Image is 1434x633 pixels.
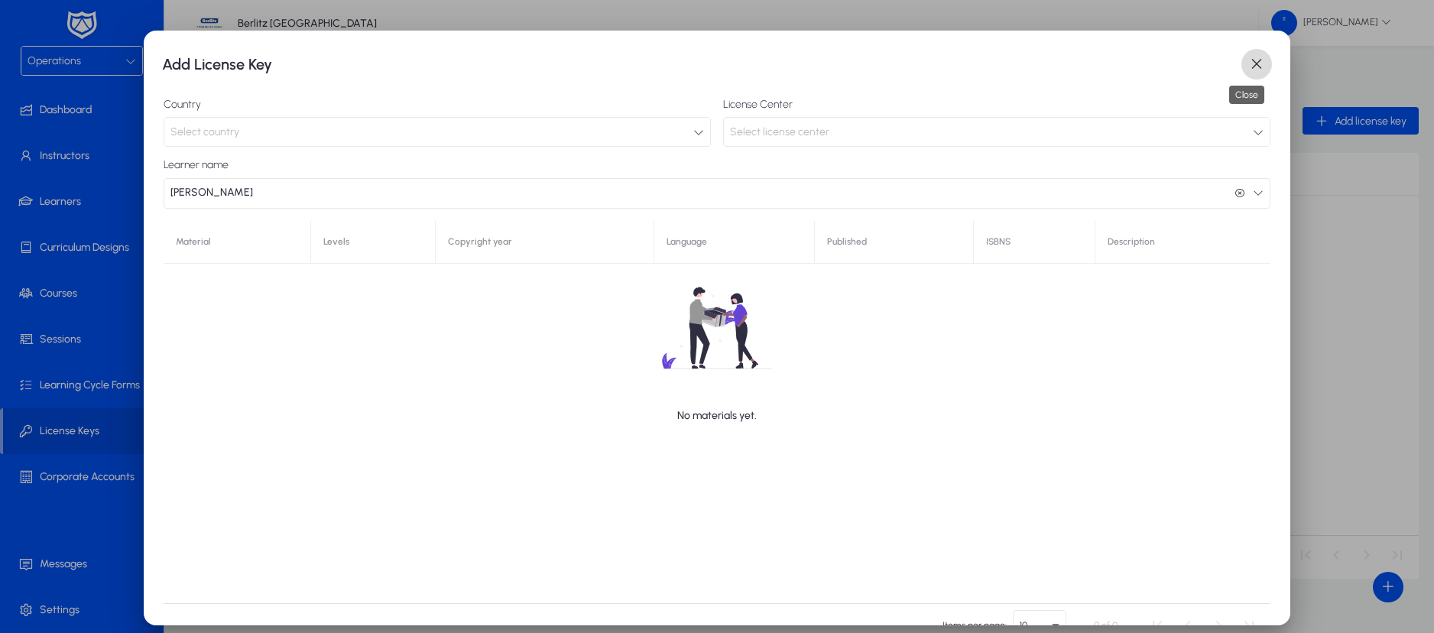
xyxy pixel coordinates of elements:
img: website_grey.svg [24,40,37,52]
span: 10 [1020,620,1027,631]
label: Learner name [164,159,1271,171]
h1: Add License Key [162,52,1242,76]
img: logo_orange.svg [24,24,37,37]
img: no-data.svg [615,261,819,394]
div: Close [1229,86,1264,104]
div: 0 of 0 [1094,618,1118,633]
img: tab_domain_overview_orange.svg [41,89,54,101]
span: [PERSON_NAME] [170,177,253,208]
p: No materials yet. [677,407,757,425]
span: Select license center [730,125,829,138]
img: tab_keywords_by_traffic_grey.svg [152,89,164,101]
label: Country [164,99,711,111]
div: v 4.0.25 [43,24,75,37]
span: Select country [170,125,239,138]
div: Keywords by Traffic [169,90,258,100]
div: Domain: [DOMAIN_NAME] [40,40,168,52]
label: License Center [723,99,1270,111]
div: Items per page: [942,618,1007,633]
div: Domain Overview [58,90,137,100]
